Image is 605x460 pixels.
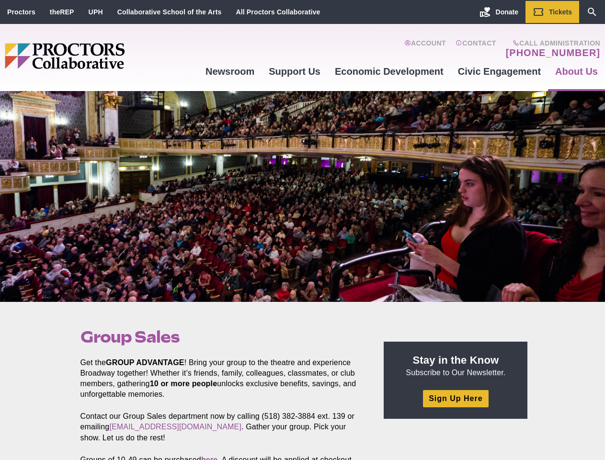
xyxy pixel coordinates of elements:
[548,58,605,84] a: About Us
[7,8,35,16] a: Proctors
[525,1,579,23] a: Tickets
[456,39,496,58] a: Contact
[496,8,518,16] span: Donate
[150,379,217,388] strong: 10 or more people
[89,8,103,16] a: UPH
[413,354,499,366] strong: Stay in the Know
[80,328,362,346] h1: Group Sales
[579,1,605,23] a: Search
[423,390,488,407] a: Sign Up Here
[80,357,362,400] p: Get the ! Bring your group to the theatre and experience Broadway together! Whether it’s friends,...
[80,411,362,443] p: Contact our Group Sales department now by calling (518) 382-3884 ext. 139 or emailing . Gather yo...
[198,58,262,84] a: Newsroom
[503,39,600,47] span: Call Administration
[262,58,328,84] a: Support Us
[328,58,451,84] a: Economic Development
[549,8,572,16] span: Tickets
[451,58,548,84] a: Civic Engagement
[472,1,525,23] a: Donate
[117,8,222,16] a: Collaborative School of the Arts
[395,353,516,378] p: Subscribe to Our Newsletter.
[236,8,320,16] a: All Proctors Collaborative
[5,43,198,69] img: Proctors logo
[404,39,446,58] a: Account
[106,358,184,367] strong: GROUP ADVANTAGE
[109,423,241,431] a: [EMAIL_ADDRESS][DOMAIN_NAME]
[50,8,74,16] a: theREP
[506,47,600,58] a: [PHONE_NUMBER]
